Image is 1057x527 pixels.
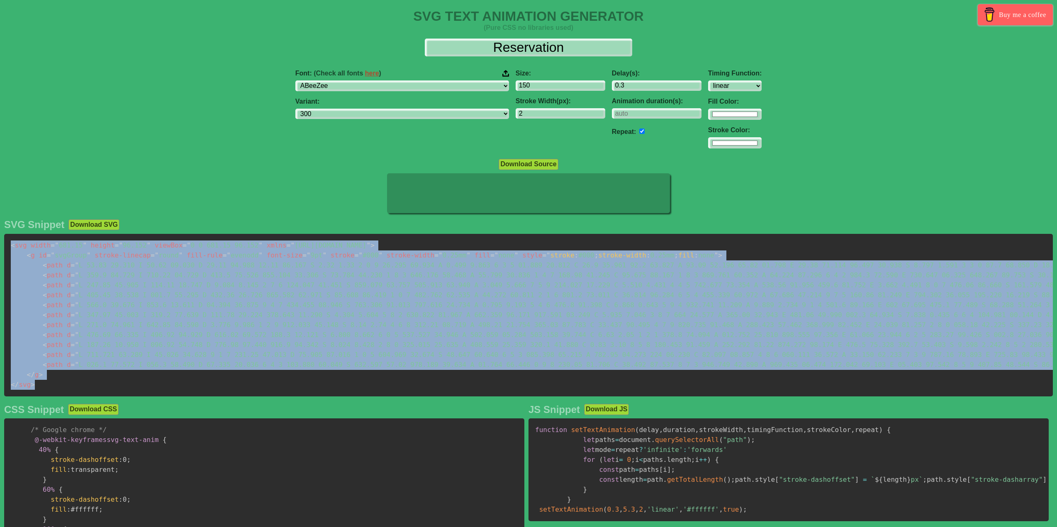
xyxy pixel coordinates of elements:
[71,361,75,369] span: =
[43,321,63,329] span: path
[743,426,747,434] span: ,
[535,426,567,434] span: function
[71,331,75,339] span: =
[528,404,580,415] h2: JS Snippet
[751,476,755,483] span: .
[875,476,883,483] span: ${
[51,505,67,513] span: fill
[27,371,39,379] span: g
[599,476,619,483] span: const
[967,476,971,483] span: [
[67,361,71,369] span: d
[643,446,683,454] span: 'infinite'
[51,466,67,474] span: fill
[612,97,701,105] label: Animation duration(s):
[43,351,63,359] span: path
[694,251,699,259] span: :
[87,251,91,259] span: "
[663,476,667,483] span: .
[11,381,19,389] span: </
[43,301,63,309] span: path
[378,251,382,259] span: "
[307,251,311,259] span: "
[27,251,35,259] span: g
[67,281,71,289] span: d
[47,251,91,259] span: svgGroup
[599,456,603,464] span: (
[598,251,646,259] span: stroke-width
[612,70,701,77] label: Delay(s):
[863,476,867,483] span: =
[67,271,71,279] span: d
[43,261,63,269] span: path
[651,436,655,444] span: .
[35,436,107,444] span: @-webkit-keyframes
[295,98,509,105] label: Variant:
[314,70,381,77] span: (Check all fonts )
[4,219,64,231] h2: SVG Snippet
[43,311,63,319] span: path
[667,466,671,474] span: ]
[683,505,719,513] span: '#ffffff'
[39,371,43,379] span: >
[119,456,123,464] span: :
[179,251,183,259] span: "
[99,505,103,513] span: ;
[522,251,542,259] span: style
[550,251,575,259] span: stroke
[599,466,619,474] span: const
[258,251,263,259] span: "
[302,251,307,259] span: =
[803,426,807,434] span: ,
[4,404,64,415] h2: CSS Snippet
[67,351,71,359] span: d
[75,261,79,269] span: "
[75,341,79,349] span: "
[646,251,650,259] span: :
[739,505,743,513] span: )
[151,251,155,259] span: =
[71,321,75,329] span: =
[39,251,46,259] span: id
[31,241,51,249] span: width
[187,251,223,259] span: fill-rule
[68,219,119,230] button: Download SVG
[43,331,63,339] span: path
[75,311,79,319] span: "
[643,505,647,513] span: ,
[871,476,875,483] span: `
[499,159,558,170] button: Download Source
[612,128,636,135] label: Repeat:
[639,446,643,454] span: ?
[923,476,927,483] span: ;
[999,7,1046,22] span: Buy me a coffee
[719,436,723,444] span: (
[67,321,71,329] span: d
[155,241,183,249] span: viewBox
[67,331,71,339] span: d
[119,241,123,249] span: "
[879,426,883,434] span: )
[747,436,751,444] span: )
[611,446,615,454] span: =
[434,251,438,259] span: =
[425,39,632,56] input: Input Text Here
[911,476,919,483] span: px
[659,426,663,434] span: ,
[516,80,605,91] input: 100
[119,495,123,503] span: :
[115,241,119,249] span: =
[147,241,151,249] span: "
[43,261,47,269] span: <
[674,251,678,259] span: ;
[43,486,55,493] span: 60%
[719,505,723,513] span: ,
[75,361,79,369] span: "
[355,251,382,259] span: #000
[35,436,159,444] span: svg-text-anim
[583,456,595,464] span: for
[671,466,675,474] span: ;
[127,495,131,503] span: ;
[619,505,623,513] span: ,
[51,241,87,249] span: 681.15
